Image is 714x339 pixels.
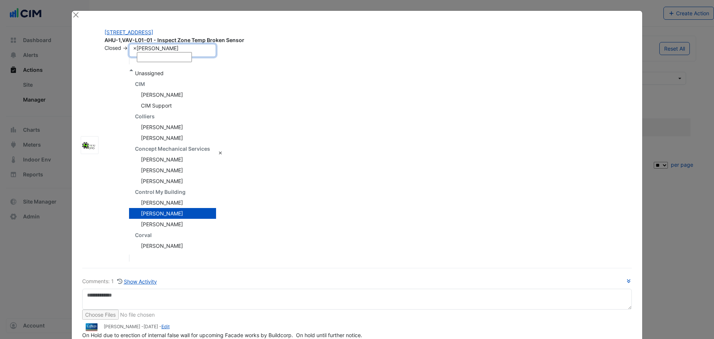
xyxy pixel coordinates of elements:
div: Comments: 1 [82,277,157,286]
span: CIM [135,81,145,87]
a: Edit [161,324,170,329]
ng-dropdown-panel: Options list [129,57,216,262]
img: Colliers [82,323,101,331]
span: Colliers [135,113,155,119]
a: [STREET_ADDRESS] [104,29,153,35]
span: Concept Mechanical Services [135,145,210,152]
button: Close [72,11,80,19]
span: × [133,45,136,51]
span: Unassigned [135,70,164,76]
span: Closed [104,45,121,51]
span: Corval [135,232,152,238]
span: [PERSON_NAME] [141,210,183,217]
span: [PERSON_NAME] [141,221,183,227]
span: [PERSON_NAME] [141,124,183,130]
span: On Hold due to erection of internal false wall for upcoming Facade works by Buildcorp. On hold un... [82,332,362,338]
span: [PERSON_NAME] [141,156,183,163]
span: [PERSON_NAME] [136,45,178,51]
span: [PERSON_NAME] [141,135,183,141]
button: Show Activity [117,277,157,286]
span: CIM Support [141,102,172,109]
span: [PERSON_NAME] [141,92,183,98]
span: Control My Building [135,189,186,195]
div: AHU-1,VAV-L01-01 - Inspect Zone Temp Broken Sensor [104,36,624,44]
span: [PERSON_NAME] [141,178,183,184]
span: 2023-04-11 11:04:45 [144,324,158,329]
span: -> [123,45,128,51]
span: [PERSON_NAME] [141,167,183,173]
img: Control My Building [81,142,98,149]
small: [PERSON_NAME] - - [104,323,170,330]
span: [PERSON_NAME] [141,199,183,206]
span: [PERSON_NAME] [141,243,183,249]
